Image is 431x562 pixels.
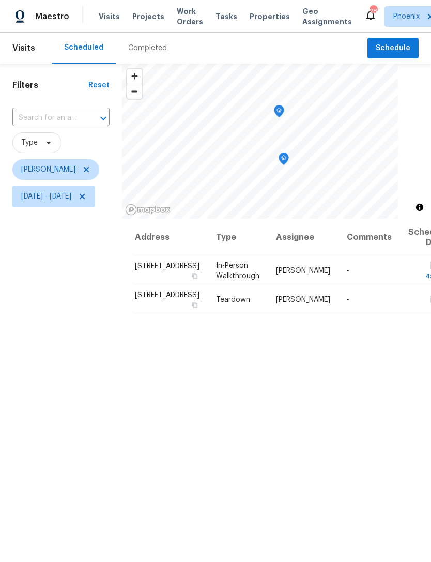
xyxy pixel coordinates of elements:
[12,37,35,59] span: Visits
[99,11,120,22] span: Visits
[367,38,419,59] button: Schedule
[128,43,167,53] div: Completed
[177,6,203,27] span: Work Orders
[21,191,71,202] span: [DATE] - [DATE]
[21,138,38,148] span: Type
[134,219,208,256] th: Address
[338,219,400,256] th: Comments
[216,262,259,280] span: In-Person Walkthrough
[370,6,377,17] div: 28
[279,153,289,169] div: Map marker
[208,219,268,256] th: Type
[64,42,103,53] div: Scheduled
[132,11,164,22] span: Projects
[302,6,352,27] span: Geo Assignments
[276,267,330,275] span: [PERSON_NAME]
[276,296,330,303] span: [PERSON_NAME]
[393,11,420,22] span: Phoenix
[347,296,349,303] span: -
[12,110,81,126] input: Search for an address...
[215,13,237,20] span: Tasks
[12,80,88,90] h1: Filters
[127,84,142,99] button: Zoom out
[125,204,171,216] a: Mapbox homepage
[376,42,410,55] span: Schedule
[268,219,338,256] th: Assignee
[347,267,349,275] span: -
[413,201,426,214] button: Toggle attribution
[216,296,250,303] span: Teardown
[21,164,75,175] span: [PERSON_NAME]
[35,11,69,22] span: Maestro
[190,300,199,310] button: Copy Address
[135,263,199,270] span: [STREET_ADDRESS]
[122,64,398,219] canvas: Map
[127,69,142,84] button: Zoom in
[88,80,110,90] div: Reset
[274,105,284,121] div: Map marker
[96,111,111,126] button: Open
[190,271,199,281] button: Copy Address
[417,202,423,213] span: Toggle attribution
[250,11,290,22] span: Properties
[135,292,199,299] span: [STREET_ADDRESS]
